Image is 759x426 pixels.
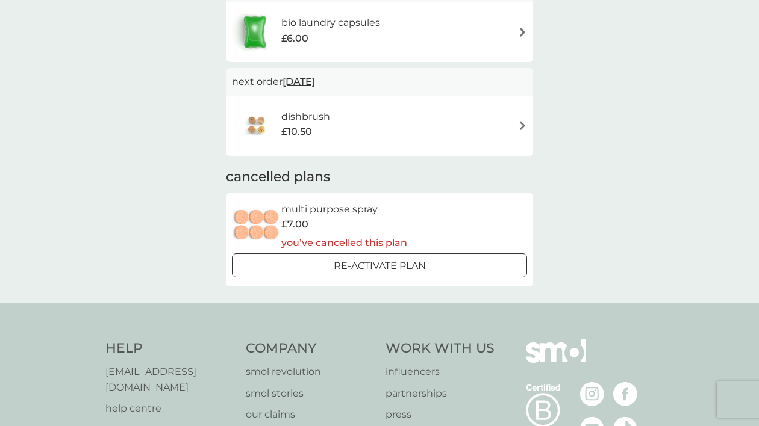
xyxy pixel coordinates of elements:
[246,407,374,422] a: our claims
[283,70,315,93] span: [DATE]
[232,253,527,277] button: Re-activate Plan
[281,235,407,251] p: you’ve cancelled this plan
[105,401,234,416] a: help centre
[105,364,234,395] a: [EMAIL_ADDRESS][DOMAIN_NAME]
[246,386,374,401] a: smol stories
[232,74,527,90] p: next order
[246,364,374,380] a: smol revolution
[518,121,527,130] img: arrow right
[613,382,637,406] img: visit the smol Facebook page
[232,205,281,247] img: multi purpose spray
[226,168,533,187] h2: cancelled plans
[518,28,527,37] img: arrow right
[386,386,495,401] a: partnerships
[105,339,234,358] h4: Help
[526,339,586,380] img: smol
[386,339,495,358] h4: Work With Us
[281,124,312,140] span: £10.50
[386,407,495,422] a: press
[232,11,278,53] img: bio laundry capsules
[281,31,308,46] span: £6.00
[386,364,495,380] a: influencers
[580,382,604,406] img: visit the smol Instagram page
[281,109,330,125] h6: dishbrush
[246,339,374,358] h4: Company
[281,15,380,31] h6: bio laundry capsules
[281,217,308,232] span: £7.00
[232,105,281,147] img: dishbrush
[281,202,407,217] h6: multi purpose spray
[334,258,426,274] p: Re-activate Plan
